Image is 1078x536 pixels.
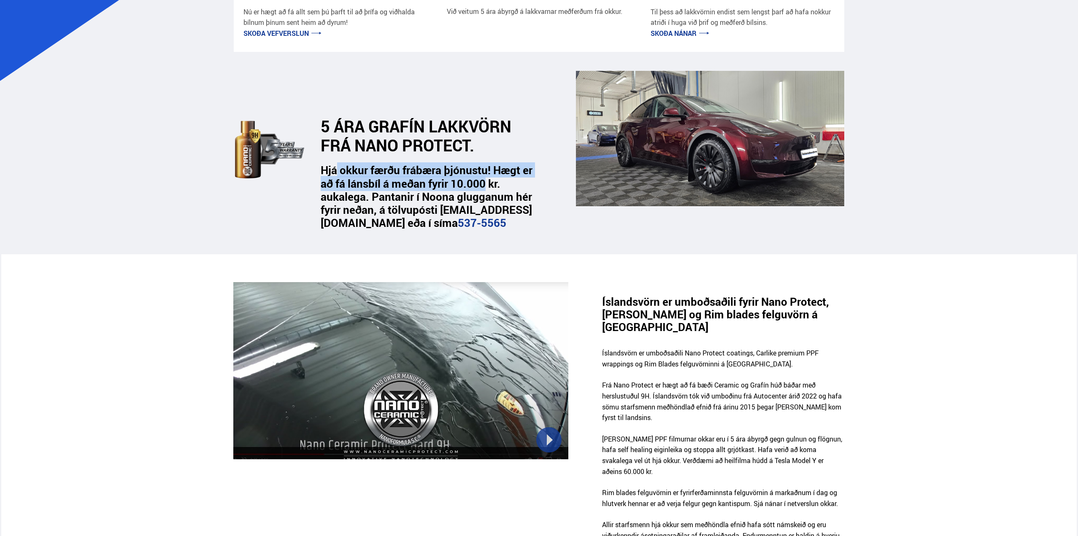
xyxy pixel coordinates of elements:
button: Opna LiveChat spjallviðmót [7,3,32,29]
h3: Íslandsvörn er umboðsaðili fyrir Nano Protect, [PERSON_NAME] og Rim blades felguvörn á [GEOGRAPHI... [602,295,845,333]
a: Skoða vefverslun [243,29,322,38]
p: [PERSON_NAME] PPF filmurnar okkar eru í 5 ára ábyrgð gegn gulnun og flögnun, hafa self healing ei... [602,434,845,488]
strong: Hjá okkur færðu frábæra þjónustu! Hægt er að fá lánsbíl á meðan fyrir 10.000 kr. aukalega. Pantan... [321,162,532,230]
p: Nú er hægt að fá allt sem þú þarft til að þrífa og viðhalda bílnum þínum sent heim að dyrum! [243,7,428,28]
img: _cQ-aqdHU9moQQvH.png [576,71,844,206]
p: Frá Nano Protect er hægt að fá bæði Ceramic og Grafín húð báðar með herslustuðul 9H. Íslandsvörn ... [602,380,845,434]
p: Íslandsvörn er umboðsaðili Nano Protect coatings, Carlike premium PPF wrappings og Rim Blades fel... [602,348,845,380]
h2: 5 ÁRA GRAFÍN LAKKVÖRN FRÁ NANO PROTECT. [321,117,530,155]
a: Skoða nánar [651,29,709,38]
a: 537-5565 [458,215,506,230]
p: Til þess að lakkvörnin endist sem lengst þarf að hafa nokkur atriði í huga við þrif og meðferð bí... [651,7,835,28]
p: Við veitum 5 ára ábyrgð á lakkvarnar meðferðum frá okkur. [447,7,622,16]
p: Rim blades felguvörnin er fyrirferðaminnsta felguvörnin á markaðnum í dag og hlutverk hennar er a... [602,488,845,520]
img: dEaiphv7RL974N41.svg [235,112,308,187]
